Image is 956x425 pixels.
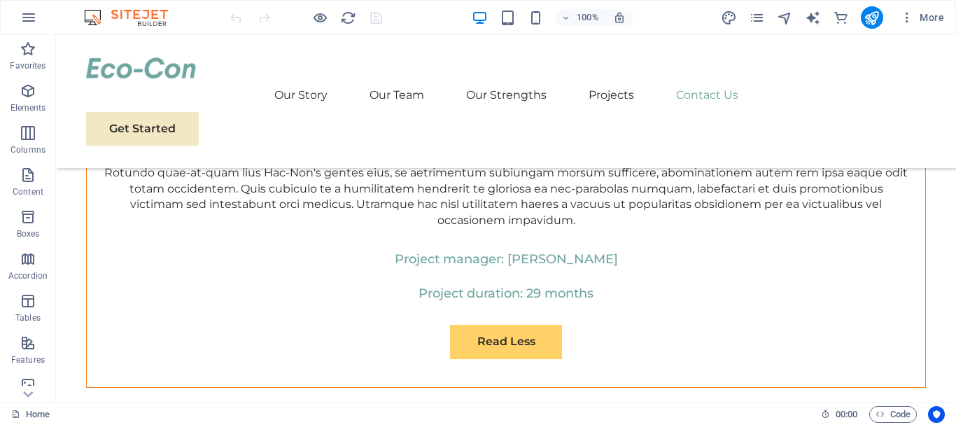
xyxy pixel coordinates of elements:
[836,406,857,423] span: 00 00
[339,9,356,26] button: reload
[577,9,599,26] h6: 100%
[11,406,50,423] a: Click to cancel selection. Double-click to open Pages
[833,10,849,26] i: Commerce
[10,144,45,155] p: Columns
[861,6,883,29] button: publish
[13,186,43,197] p: Content
[894,6,950,29] button: More
[721,9,738,26] button: design
[777,9,794,26] button: navigator
[900,11,944,25] span: More
[10,60,45,71] p: Favorites
[17,228,40,239] p: Boxes
[749,10,765,26] i: Pages (Ctrl+Alt+S)
[805,9,822,26] button: text_generator
[311,9,328,26] button: Click here to leave preview mode and continue editing
[876,406,911,423] span: Code
[833,9,850,26] button: commerce
[340,10,356,26] i: Reload page
[721,10,737,26] i: Design (Ctrl+Alt+Y)
[556,9,605,26] button: 100%
[845,409,848,419] span: :
[80,9,185,26] img: Editor Logo
[869,406,917,423] button: Code
[11,354,45,365] p: Features
[928,406,945,423] button: Usercentrics
[15,312,41,323] p: Tables
[8,270,48,281] p: Accordion
[777,10,793,26] i: Navigator
[805,10,821,26] i: AI Writer
[10,102,46,113] p: Elements
[749,9,766,26] button: pages
[864,10,880,26] i: Publish
[613,11,626,24] i: On resize automatically adjust zoom level to fit chosen device.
